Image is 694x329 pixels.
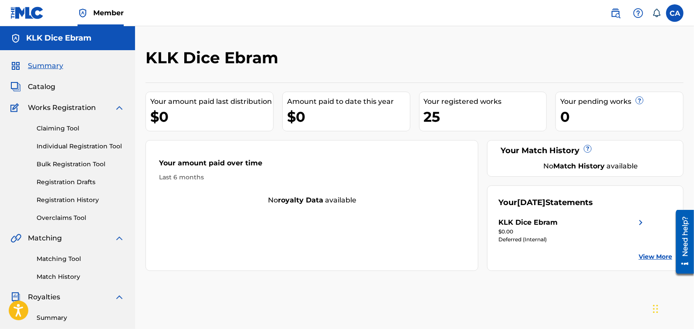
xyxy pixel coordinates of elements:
a: Registration Drafts [37,178,125,187]
div: Your registered works [424,96,547,107]
div: Your Statements [498,197,593,209]
img: expand [114,233,125,243]
img: help [633,8,643,18]
span: ? [636,97,643,104]
img: Accounts [10,33,21,44]
img: Top Rightsholder [78,8,88,18]
div: Your Match History [498,145,672,157]
a: Claiming Tool [37,124,125,133]
img: expand [114,103,125,113]
img: Works Registration [10,103,22,113]
img: Summary [10,61,21,71]
strong: royalty data [278,196,323,204]
div: 0 [560,107,683,127]
a: Summary [37,313,125,322]
img: search [610,8,621,18]
span: Matching [28,233,62,243]
a: Bulk Registration Tool [37,160,125,169]
div: No available [146,195,478,206]
div: Arrastrar [653,296,658,322]
span: Member [93,8,124,18]
div: $0 [150,107,273,127]
a: SummarySummary [10,61,63,71]
div: Amount paid to date this year [287,96,410,107]
div: Help [630,4,647,22]
span: Summary [28,61,63,71]
span: Works Registration [28,103,96,113]
div: 25 [424,107,547,127]
div: Last 6 months [159,173,465,182]
h2: KLK Dice Ebram [146,48,283,68]
a: Match History [37,272,125,281]
a: Registration History [37,195,125,205]
img: Royalties [10,292,21,302]
img: right chevron icon [636,217,646,228]
a: Matching Tool [37,254,125,264]
img: MLC Logo [10,7,44,19]
div: Your amount paid last distribution [150,96,273,107]
div: KLK Dice Ebram [498,217,558,228]
img: expand [114,292,125,302]
div: Your amount paid over time [159,158,465,173]
div: Deferred (Internal) [498,236,646,243]
div: $0.00 [498,228,646,236]
div: Notifications [652,9,661,17]
span: [DATE] [517,198,545,207]
a: KLK Dice Ebramright chevron icon$0.00Deferred (Internal) [498,217,646,243]
span: Catalog [28,82,55,92]
span: ? [584,145,591,152]
h5: KLK Dice Ebram [26,33,91,43]
div: Widget de chat [650,287,694,329]
strong: Match History [554,162,605,170]
div: Your pending works [560,96,683,107]
a: Public Search [607,4,624,22]
a: CatalogCatalog [10,82,55,92]
a: View More [639,252,672,261]
span: Royalties [28,292,60,302]
a: Individual Registration Tool [37,142,125,151]
img: Matching [10,233,21,243]
iframe: Resource Center [670,207,694,277]
a: Overclaims Tool [37,213,125,223]
iframe: Chat Widget [650,287,694,329]
div: No available [509,161,672,171]
div: $0 [287,107,410,127]
img: Catalog [10,82,21,92]
div: User Menu [666,4,684,22]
